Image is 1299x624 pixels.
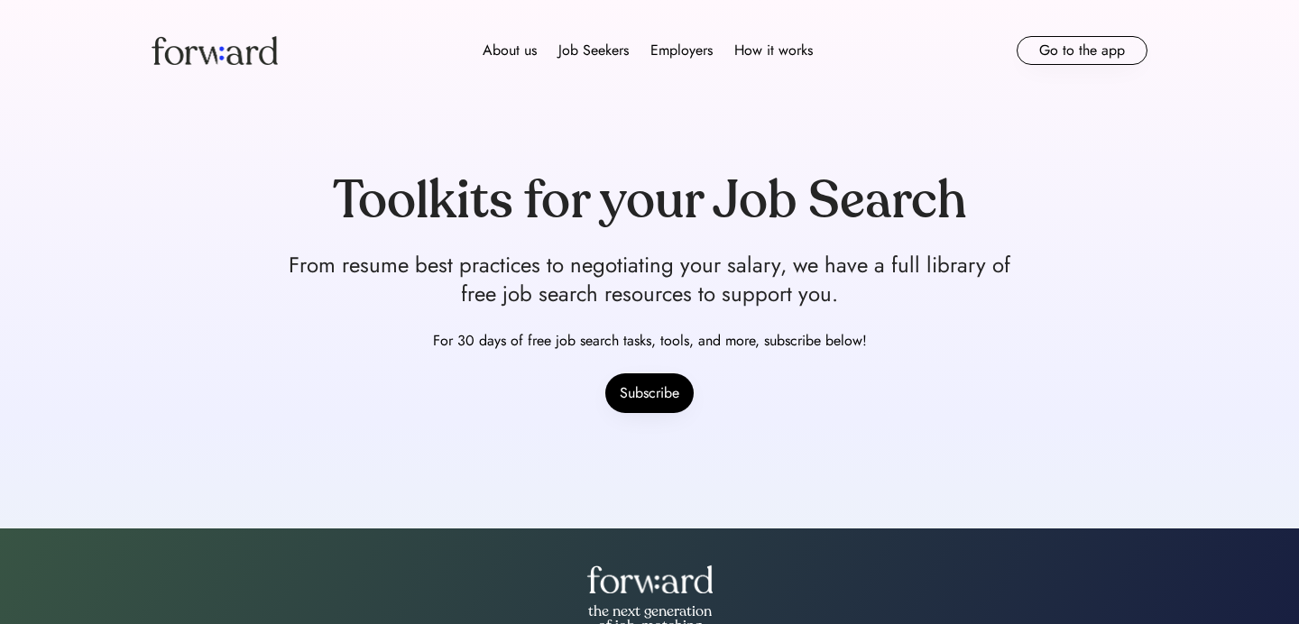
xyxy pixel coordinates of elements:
[483,40,537,61] div: About us
[650,40,713,61] div: Employers
[605,373,694,413] button: Subscribe
[586,564,713,593] img: forward-logo-white.png
[152,36,278,65] img: Forward logo
[433,330,867,352] div: For 30 days of free job search tasks, tools, and more, subscribe below!
[558,40,629,61] div: Job Seekers
[289,251,1010,308] div: From resume best practices to negotiating your salary, we have a full library of free job search ...
[1017,36,1147,65] button: Go to the app
[333,173,967,229] div: Toolkits for your Job Search
[734,40,813,61] div: How it works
